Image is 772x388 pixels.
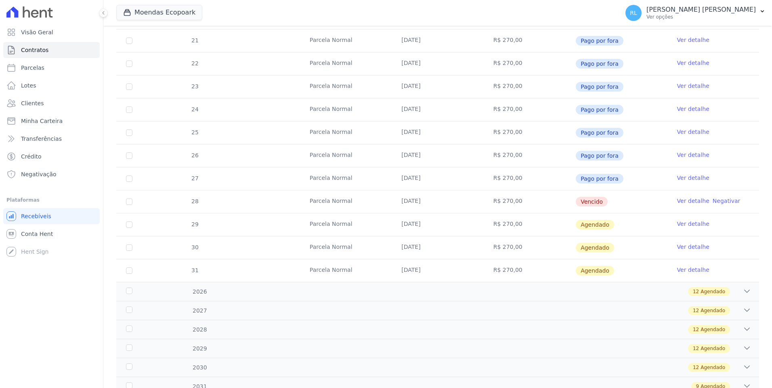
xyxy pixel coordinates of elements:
[693,326,699,333] span: 12
[126,106,132,113] input: Só é possível selecionar pagamentos em aberto
[191,60,199,67] span: 22
[484,236,575,259] td: R$ 270,00
[300,75,392,98] td: Parcela Normal
[392,75,483,98] td: [DATE]
[191,152,199,159] span: 26
[191,83,199,90] span: 23
[677,105,709,113] a: Ver detalhe
[3,42,100,58] a: Contratos
[677,82,709,90] a: Ver detalhe
[392,98,483,121] td: [DATE]
[3,166,100,182] a: Negativação
[191,129,199,136] span: 25
[576,151,623,161] span: Pago por fora
[300,167,392,190] td: Parcela Normal
[126,221,132,228] input: default
[392,52,483,75] td: [DATE]
[677,197,709,205] a: Ver detalhe
[191,267,199,273] span: 31
[3,208,100,224] a: Recebíveis
[693,288,699,295] span: 12
[484,190,575,213] td: R$ 270,00
[300,213,392,236] td: Parcela Normal
[576,36,623,46] span: Pago por fora
[300,259,392,282] td: Parcela Normal
[701,288,725,295] span: Agendado
[484,52,575,75] td: R$ 270,00
[191,37,199,44] span: 21
[576,128,623,138] span: Pago por fora
[21,117,63,125] span: Minha Carteira
[713,198,741,204] a: Negativar
[300,144,392,167] td: Parcela Normal
[576,174,623,184] span: Pago por fora
[677,243,709,251] a: Ver detalhe
[300,190,392,213] td: Parcela Normal
[21,170,57,178] span: Negativação
[3,24,100,40] a: Visão Geral
[21,212,51,220] span: Recebíveis
[677,266,709,274] a: Ver detalhe
[3,131,100,147] a: Transferências
[126,38,132,44] input: Só é possível selecionar pagamentos em aberto
[677,59,709,67] a: Ver detalhe
[191,175,199,181] span: 27
[619,2,772,24] button: RL [PERSON_NAME] [PERSON_NAME] Ver opções
[300,236,392,259] td: Parcela Normal
[576,197,608,207] span: Vencido
[21,28,53,36] span: Visão Geral
[484,29,575,52] td: R$ 270,00
[392,29,483,52] td: [DATE]
[484,167,575,190] td: R$ 270,00
[191,198,199,204] span: 28
[646,6,756,14] p: [PERSON_NAME] [PERSON_NAME]
[484,98,575,121] td: R$ 270,00
[300,121,392,144] td: Parcela Normal
[300,98,392,121] td: Parcela Normal
[191,221,199,227] span: 29
[126,152,132,159] input: Só é possível selecionar pagamentos em aberto
[21,152,42,161] span: Crédito
[576,105,623,115] span: Pago por fora
[21,81,36,90] span: Lotes
[126,129,132,136] input: Só é possível selecionar pagamentos em aberto
[693,345,699,352] span: 12
[21,64,44,72] span: Parcelas
[484,144,575,167] td: R$ 270,00
[21,135,62,143] span: Transferências
[3,113,100,129] a: Minha Carteira
[3,77,100,94] a: Lotes
[576,82,623,92] span: Pago por fora
[392,236,483,259] td: [DATE]
[126,198,132,205] input: default
[677,220,709,228] a: Ver detalhe
[392,213,483,236] td: [DATE]
[392,121,483,144] td: [DATE]
[576,220,614,229] span: Agendado
[484,259,575,282] td: R$ 270,00
[693,307,699,314] span: 12
[392,190,483,213] td: [DATE]
[701,307,725,314] span: Agendado
[677,174,709,182] a: Ver detalhe
[300,29,392,52] td: Parcela Normal
[126,244,132,251] input: default
[116,5,202,20] button: Moendas Ecopoark
[126,175,132,182] input: Só é possível selecionar pagamentos em aberto
[3,226,100,242] a: Conta Hent
[576,266,614,275] span: Agendado
[576,59,623,69] span: Pago por fora
[21,46,48,54] span: Contratos
[126,267,132,274] input: default
[126,83,132,90] input: Só é possível selecionar pagamentos em aberto
[484,213,575,236] td: R$ 270,00
[392,259,483,282] td: [DATE]
[701,326,725,333] span: Agendado
[484,121,575,144] td: R$ 270,00
[3,60,100,76] a: Parcelas
[484,75,575,98] td: R$ 270,00
[677,128,709,136] a: Ver detalhe
[191,106,199,113] span: 24
[392,144,483,167] td: [DATE]
[191,244,199,250] span: 30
